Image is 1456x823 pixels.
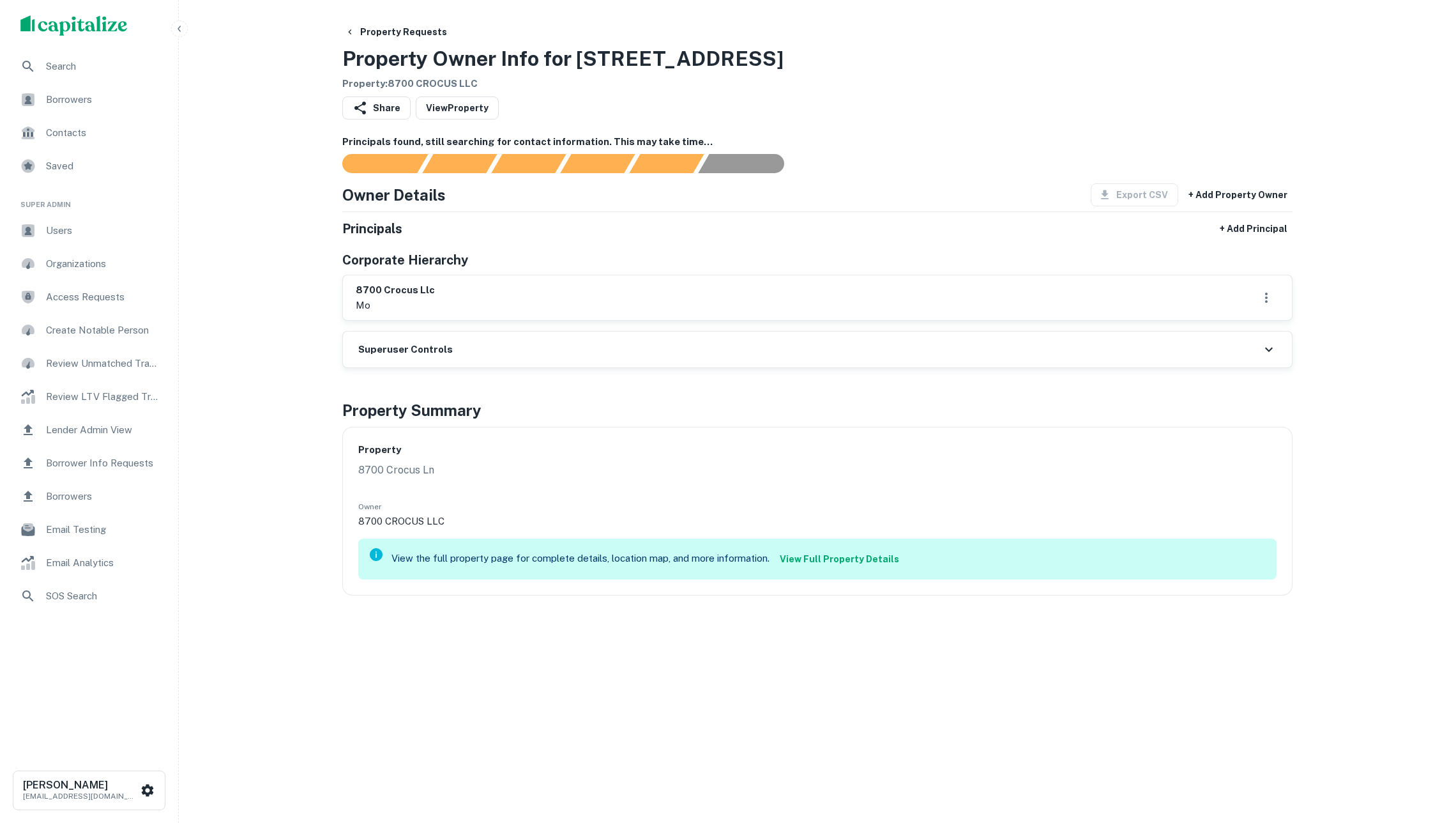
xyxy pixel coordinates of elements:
iframe: Chat Widget [1392,721,1456,782]
p: mo [356,298,435,313]
div: Principals found, AI now looking for contact information... [560,154,635,173]
h4: Owner Details [342,183,446,206]
a: Review Unmatched Transactions [10,348,168,379]
a: Create Notable Person [10,315,168,346]
img: capitalize-logo.png [20,15,128,36]
div: Sending borrower request to AI... [327,154,423,173]
span: Search [46,59,160,74]
h6: Principals found, still searching for contact information. This may take time... [342,135,1293,150]
a: Lender Admin View [10,415,168,445]
span: Saved [46,158,160,174]
h6: [PERSON_NAME] [23,780,138,790]
span: Email Analytics [46,555,160,571]
a: Saved [10,151,168,181]
a: Borrowers [10,481,168,512]
button: Property Requests [340,20,452,43]
a: Email Analytics [10,548,168,578]
a: Email Testing [10,514,168,545]
h4: Property Summary [342,399,1293,422]
span: Review LTV Flagged Transactions [46,389,160,404]
span: Users [46,223,160,238]
button: [PERSON_NAME][EMAIL_ADDRESS][DOMAIN_NAME] [13,771,165,810]
a: ViewProperty [416,96,499,119]
a: SOS Search [10,581,168,611]
div: AI fulfillment process complete. [699,154,800,173]
span: Borrower Info Requests [46,456,160,471]
h6: Property : 8700 CROCUS LLC [342,77,784,91]
span: Owner [358,502,382,511]
a: Contacts [10,118,168,148]
a: View Full Property Details [775,548,904,571]
div: View the full property page for complete details, location map, and more information. [391,542,904,576]
span: Access Requests [46,289,160,305]
button: + Add Property Owner [1183,183,1293,206]
p: 8700 CROCUS LLC [358,514,1277,529]
a: Access Requests [10,282,168,312]
li: Super Admin [10,184,168,215]
a: Search [10,51,168,82]
span: Contacts [46,125,160,141]
h5: Principals [342,219,402,238]
a: Borrowers [10,84,168,115]
span: Review Unmatched Transactions [46,356,160,371]
span: Email Testing [46,522,160,537]
h6: Superuser Controls [358,342,453,357]
span: Lender Admin View [46,422,160,438]
span: Borrowers [46,92,160,107]
button: + Add Principal [1215,217,1293,240]
a: Organizations [10,249,168,279]
p: 8700 Crocus Ln [358,463,1277,478]
h5: Corporate Hierarchy [342,250,468,270]
h6: 8700 crocus llc [356,283,435,298]
div: Principals found, still searching for contact information. This may take time... [629,154,704,173]
span: Create Notable Person [46,323,160,338]
span: SOS Search [46,588,160,604]
a: Borrower Info Requests [10,448,168,479]
span: Organizations [46,256,160,272]
p: [EMAIL_ADDRESS][DOMAIN_NAME] [23,790,138,802]
div: Documents found, AI parsing details... [491,154,566,173]
h6: Property [358,443,1277,458]
h3: Property Owner Info for [STREET_ADDRESS] [342,43,784,74]
div: Your request is received and processing... [422,154,497,173]
span: Borrowers [46,489,160,504]
a: Review LTV Flagged Transactions [10,381,168,412]
button: Share [342,96,411,119]
a: Users [10,215,168,246]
